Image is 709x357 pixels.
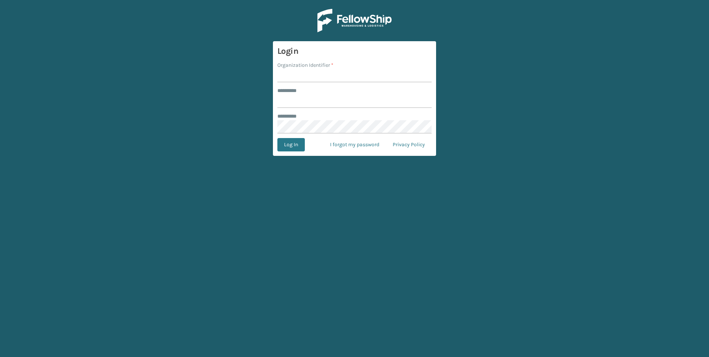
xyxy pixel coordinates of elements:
[323,138,386,151] a: I forgot my password
[277,138,305,151] button: Log In
[277,46,432,57] h3: Login
[317,9,392,32] img: Logo
[277,61,333,69] label: Organization Identifier
[386,138,432,151] a: Privacy Policy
